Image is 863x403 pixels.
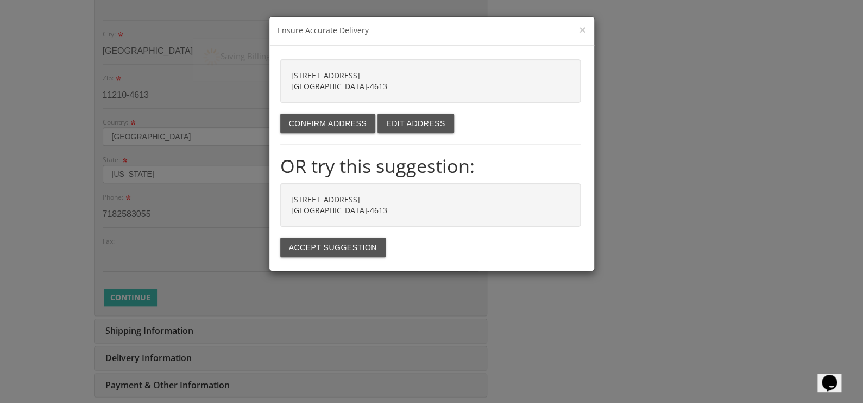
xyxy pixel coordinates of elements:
[280,238,386,257] button: Accept suggestion
[377,114,453,133] button: Edit address
[817,359,852,392] iframe: chat widget
[280,153,475,178] strong: OR try this suggestion:
[280,114,376,133] button: Confirm address
[291,194,387,215] strong: [STREET_ADDRESS] [GEOGRAPHIC_DATA]-4613
[579,24,585,35] button: ×
[280,59,581,103] div: [STREET_ADDRESS] [GEOGRAPHIC_DATA]-4613
[278,25,586,37] h3: Ensure Accurate Delivery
